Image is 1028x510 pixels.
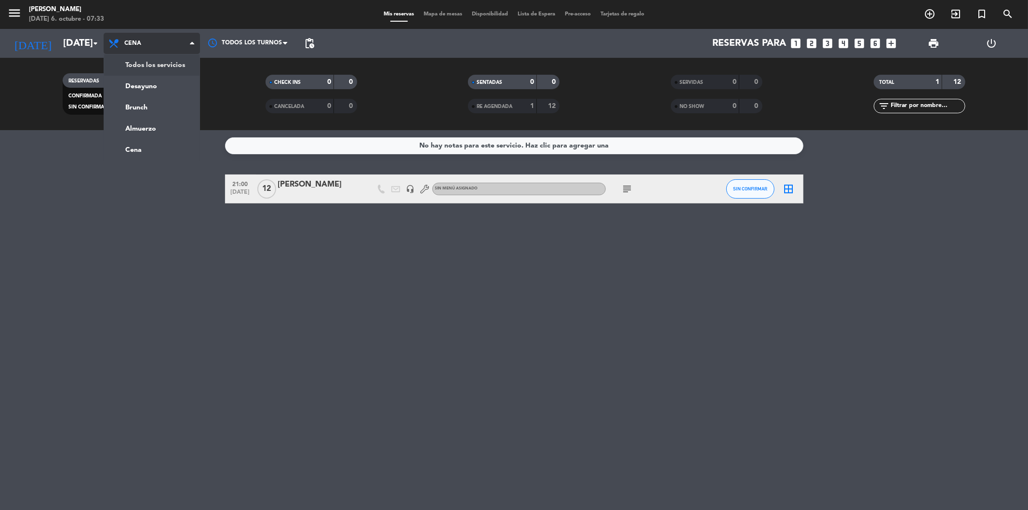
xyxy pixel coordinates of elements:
[822,37,834,50] i: looks_3
[530,103,534,109] strong: 1
[935,79,939,85] strong: 1
[104,54,200,76] a: Todos los servicios
[104,139,200,161] a: Cena
[885,37,898,50] i: add_box
[513,12,560,17] span: Lista de Espera
[879,100,890,112] i: filter_list
[419,12,467,17] span: Mapa de mesas
[548,103,558,109] strong: 12
[7,6,22,24] button: menu
[1002,8,1014,20] i: search
[953,79,963,85] strong: 12
[104,97,200,118] a: Brunch
[950,8,961,20] i: exit_to_app
[104,118,200,139] a: Almuerzo
[880,80,894,85] span: TOTAL
[406,185,415,193] i: headset_mic
[7,6,22,20] i: menu
[924,8,935,20] i: add_circle_outline
[68,105,107,109] span: SIN CONFIRMAR
[477,104,512,109] span: RE AGENDADA
[467,12,513,17] span: Disponibilidad
[726,179,774,199] button: SIN CONFIRMAR
[29,5,104,14] div: [PERSON_NAME]
[278,178,360,191] div: [PERSON_NAME]
[962,29,1021,58] div: LOG OUT
[477,80,502,85] span: SENTADAS
[274,80,301,85] span: CHECK INS
[806,37,818,50] i: looks_two
[890,101,965,111] input: Filtrar por nombre...
[419,140,609,151] div: No hay notas para este servicio. Haz clic para agregar una
[838,37,850,50] i: looks_4
[733,79,736,85] strong: 0
[228,178,253,189] span: 21:00
[29,14,104,24] div: [DATE] 6. octubre - 07:33
[68,79,99,83] span: RESERVADAS
[680,104,704,109] span: NO SHOW
[530,79,534,85] strong: 0
[869,37,882,50] i: looks_6
[274,104,304,109] span: CANCELADA
[755,79,761,85] strong: 0
[622,183,633,195] i: subject
[68,94,102,98] span: CONFIRMADA
[90,38,101,49] i: arrow_drop_down
[552,79,558,85] strong: 0
[986,38,998,49] i: power_settings_new
[733,186,767,191] span: SIN CONFIRMAR
[755,103,761,109] strong: 0
[733,103,736,109] strong: 0
[349,103,355,109] strong: 0
[596,12,649,17] span: Tarjetas de regalo
[349,79,355,85] strong: 0
[327,79,331,85] strong: 0
[379,12,419,17] span: Mis reservas
[304,38,315,49] span: pending_actions
[104,76,200,97] a: Desayuno
[783,183,795,195] i: border_all
[124,40,141,47] span: Cena
[228,189,253,200] span: [DATE]
[327,103,331,109] strong: 0
[928,38,939,49] span: print
[560,12,596,17] span: Pre-acceso
[713,38,787,49] span: Reservas para
[680,80,703,85] span: SERVIDAS
[257,179,276,199] span: 12
[976,8,988,20] i: turned_in_not
[435,187,478,190] span: Sin menú asignado
[7,33,58,54] i: [DATE]
[790,37,802,50] i: looks_one
[854,37,866,50] i: looks_5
